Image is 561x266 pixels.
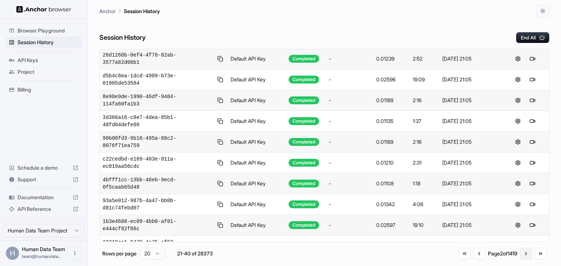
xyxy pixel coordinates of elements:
[442,159,499,166] div: [DATE] 21:05
[413,180,436,187] div: 1:18
[103,239,213,253] span: 19219ea1-9479-4a75-af50-91db801ffd49
[289,76,319,84] div: Completed
[6,162,81,174] div: Schedule a demo
[99,7,116,15] p: Anchor
[413,201,436,208] div: 4:06
[18,86,79,93] span: Billing
[442,180,499,187] div: [DATE] 21:05
[228,111,286,132] td: Default API Key
[124,7,160,15] p: Session History
[442,201,499,208] div: [DATE] 21:05
[329,201,370,208] div: -
[68,247,81,260] button: Open menu
[103,51,213,66] span: 26d1268b-0ef4-4f78-82ab-3577a82d08b1
[177,250,213,257] div: 21-40 of 28373
[442,97,499,104] div: [DATE] 21:05
[18,205,70,213] span: API Reference
[329,76,370,83] div: -
[103,218,213,232] span: 1b3e4688-ec09-4bb0-af01-e444cf82f86c
[228,215,286,236] td: Default API Key
[488,250,517,257] div: Page 2 of 1419
[376,55,407,62] div: 0.01239
[413,138,436,146] div: 2:16
[103,114,213,128] span: 3d366a16-c8e7-4dea-85b1-48fd04defe80
[289,159,319,167] div: Completed
[228,90,286,111] td: Default API Key
[413,159,436,166] div: 2:31
[6,247,19,260] div: H
[289,96,319,104] div: Completed
[329,97,370,104] div: -
[289,138,319,146] div: Completed
[6,25,81,36] div: Browser Playground
[6,174,81,185] div: Support
[376,138,407,146] div: 0.01189
[228,153,286,173] td: Default API Key
[228,194,286,215] td: Default API Key
[289,55,319,63] div: Completed
[6,66,81,78] div: Project
[516,32,549,43] button: End All
[329,117,370,125] div: -
[228,236,286,257] td: Default API Key
[103,135,213,149] span: 90b00fd3-9b16-495a-88c2-8076f71ea759
[16,6,71,13] img: Anchor Logo
[329,159,370,166] div: -
[18,68,79,76] span: Project
[18,27,79,34] span: Browser Playground
[103,197,213,212] span: 93a5e012-987b-4a47-bb0b-d81c74febd07
[376,97,407,104] div: 0.01189
[442,117,499,125] div: [DATE] 21:05
[228,132,286,153] td: Default API Key
[6,36,81,48] div: Session History
[18,164,70,171] span: Schedule a demo
[413,76,436,83] div: 19:09
[22,254,61,259] span: team@humandata.dev
[289,200,319,208] div: Completed
[413,221,436,229] div: 19:10
[289,117,319,125] div: Completed
[6,203,81,215] div: API Reference
[413,55,436,62] div: 2:52
[289,221,319,229] div: Completed
[6,192,81,203] div: Documentation
[329,221,370,229] div: -
[442,221,499,229] div: [DATE] 21:05
[228,49,286,69] td: Default API Key
[442,138,499,146] div: [DATE] 21:05
[376,117,407,125] div: 0.01135
[99,32,146,43] h6: Session History
[376,180,407,187] div: 0.01108
[18,194,70,201] span: Documentation
[329,55,370,62] div: -
[6,54,81,66] div: API Keys
[103,155,213,170] span: c22cedbd-e169-403e-811a-ec019aa56cdc
[376,159,407,166] div: 0.01210
[6,84,81,96] div: Billing
[228,69,286,90] td: Default API Key
[442,55,499,62] div: [DATE] 21:05
[413,97,436,104] div: 2:16
[329,138,370,146] div: -
[18,57,79,64] span: API Keys
[289,180,319,188] div: Completed
[376,201,407,208] div: 0.01342
[228,173,286,194] td: Default API Key
[103,93,213,108] span: 8e98e9de-1990-46df-9404-114fa60fa1b3
[99,7,160,15] nav: breadcrumb
[22,246,65,252] span: Human Data Team
[376,221,407,229] div: 0.02597
[103,176,213,191] span: 4bfff1cc-13bb-46eb-9ecd-0f5caab65d48
[18,39,79,46] span: Session History
[18,176,70,183] span: Support
[329,180,370,187] div: -
[442,76,499,83] div: [DATE] 21:05
[102,250,137,257] p: Rows per page
[413,117,436,125] div: 1:37
[376,76,407,83] div: 0.02596
[103,72,213,87] span: d5b4c8ea-1dcd-4989-b73e-01905de53584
